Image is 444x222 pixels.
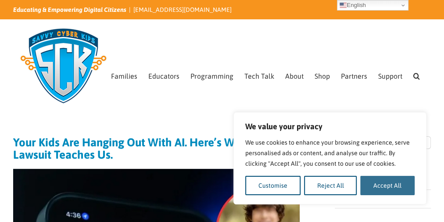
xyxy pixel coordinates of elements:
[315,73,330,80] span: Shop
[413,55,420,94] a: Search
[341,55,367,94] a: Partners
[341,73,367,80] span: Partners
[245,121,415,132] p: We value your privacy
[148,55,179,94] a: Educators
[378,73,402,80] span: Support
[133,6,232,13] a: [EMAIL_ADDRESS][DOMAIN_NAME]
[285,73,304,80] span: About
[245,176,301,195] button: Customise
[190,73,233,80] span: Programming
[244,73,274,80] span: Tech Talk
[13,136,300,161] h1: Your Kids Are Hanging Out With AI. Here’s What This Lawsuit Teaches Us.
[315,55,330,94] a: Shop
[340,2,347,9] img: en
[13,6,126,13] i: Educating & Empowering Digital Citizens
[360,176,415,195] button: Accept All
[245,137,415,169] p: We use cookies to enhance your browsing experience, serve personalised ads or content, and analys...
[190,55,233,94] a: Programming
[378,55,402,94] a: Support
[111,55,431,94] nav: Main Menu
[244,55,274,94] a: Tech Talk
[304,176,357,195] button: Reject All
[148,73,179,80] span: Educators
[111,73,137,80] span: Families
[111,55,137,94] a: Families
[13,22,114,110] img: Savvy Cyber Kids Logo
[285,55,304,94] a: About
